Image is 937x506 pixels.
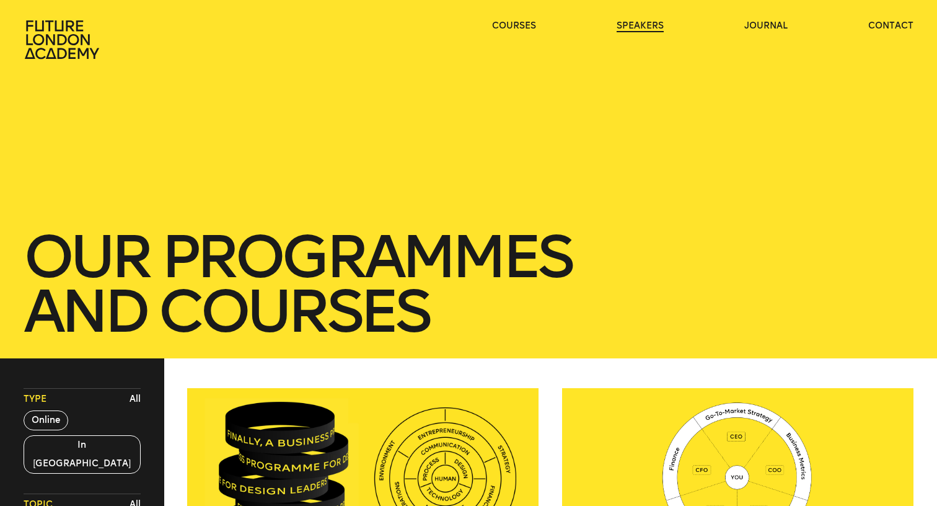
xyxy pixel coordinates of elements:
[617,20,664,32] a: speakers
[24,229,913,339] h1: our Programmes and courses
[24,393,46,406] span: Type
[24,411,68,430] button: Online
[744,20,788,32] a: journal
[492,20,536,32] a: courses
[868,20,913,32] a: contact
[24,435,141,474] button: In [GEOGRAPHIC_DATA]
[126,390,144,409] button: All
